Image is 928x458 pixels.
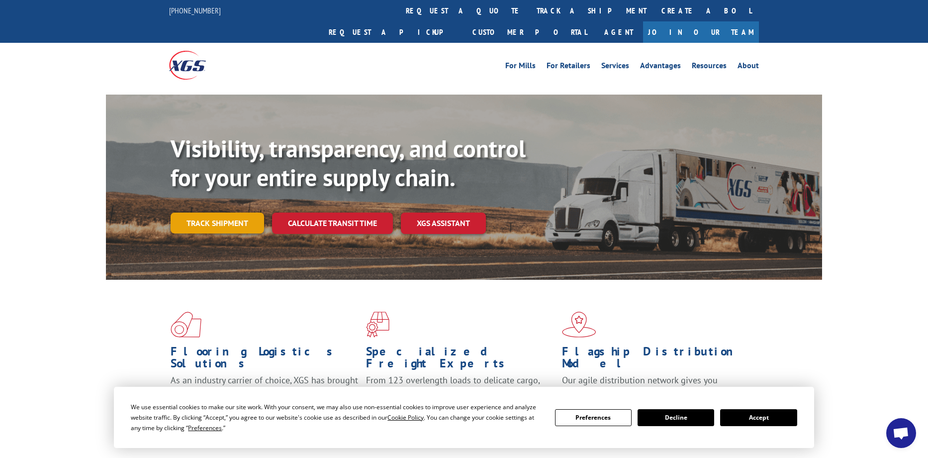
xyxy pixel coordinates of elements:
h1: Specialized Freight Experts [366,345,554,374]
a: For Mills [505,62,536,73]
a: Advantages [640,62,681,73]
p: From 123 overlength loads to delicate cargo, our experienced staff knows the best way to move you... [366,374,554,419]
span: Our agile distribution network gives you nationwide inventory management on demand. [562,374,745,398]
h1: Flagship Distribution Model [562,345,750,374]
button: Preferences [555,409,632,426]
img: xgs-icon-total-supply-chain-intelligence-red [171,312,201,338]
span: Preferences [188,424,222,432]
b: Visibility, transparency, and control for your entire supply chain. [171,133,526,193]
button: Accept [720,409,797,426]
a: About [738,62,759,73]
div: Cookie Consent Prompt [114,387,814,448]
div: We use essential cookies to make our site work. With your consent, we may also use non-essential ... [131,402,543,433]
span: As an industry carrier of choice, XGS has brought innovation and dedication to flooring logistics... [171,374,358,410]
a: For Retailers [547,62,590,73]
img: xgs-icon-focused-on-flooring-red [366,312,389,338]
div: Open chat [886,418,916,448]
h1: Flooring Logistics Solutions [171,345,359,374]
a: Request a pickup [321,21,465,43]
button: Decline [638,409,714,426]
a: XGS ASSISTANT [401,213,486,234]
a: Resources [692,62,727,73]
a: Track shipment [171,213,264,233]
a: Agent [594,21,643,43]
img: xgs-icon-flagship-distribution-model-red [562,312,596,338]
span: Cookie Policy [387,413,424,422]
a: [PHONE_NUMBER] [169,5,221,15]
a: Join Our Team [643,21,759,43]
a: Customer Portal [465,21,594,43]
a: Calculate transit time [272,213,393,234]
a: Services [601,62,629,73]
